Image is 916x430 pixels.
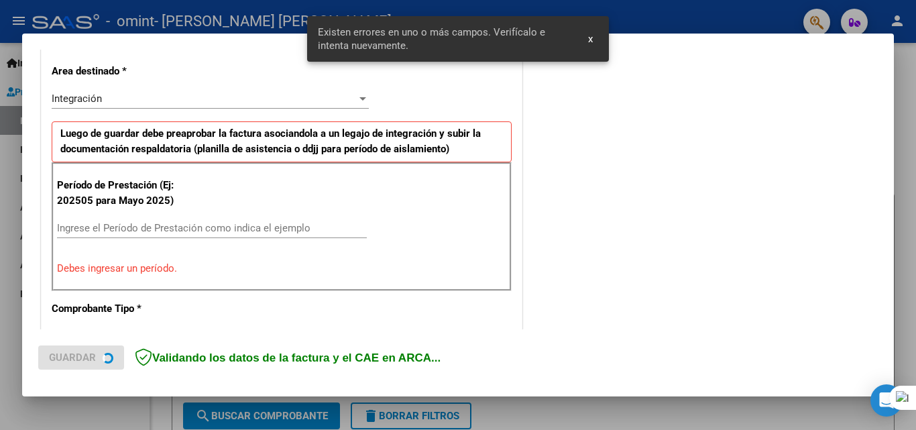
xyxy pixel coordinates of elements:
[57,178,192,208] p: Período de Prestación (Ej: 202505 para Mayo 2025)
[577,27,604,51] button: x
[135,352,441,364] span: Validando los datos de la factura y el CAE en ARCA...
[49,352,96,364] span: Guardar
[57,261,506,276] p: Debes ingresar un período.
[60,127,481,155] strong: Luego de guardar debe preaprobar la factura asociandola a un legajo de integración y subir la doc...
[52,301,190,317] p: Comprobante Tipo *
[38,345,124,370] button: Guardar
[870,384,903,417] div: Open Intercom Messenger
[52,64,190,79] p: Area destinado *
[588,33,593,45] span: x
[52,93,102,105] span: Integración
[318,25,573,52] span: Existen errores en uno o más campos. Verifícalo e intenta nuevamente.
